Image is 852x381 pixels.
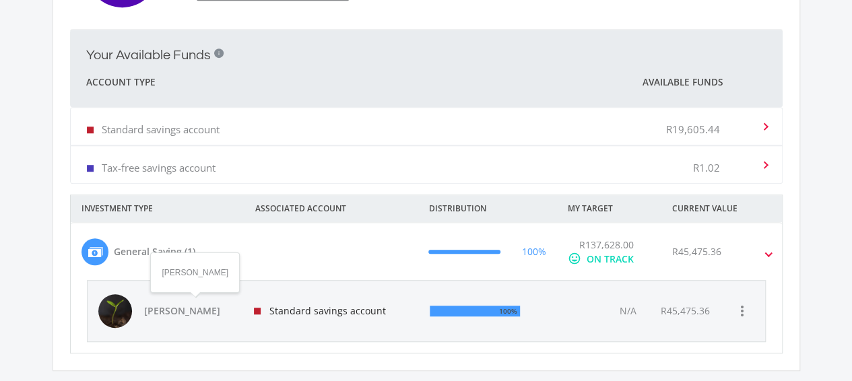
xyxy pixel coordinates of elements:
p: Tax-free savings account [102,161,216,174]
div: 100% [496,304,517,318]
div: 100% [522,244,546,258]
mat-expansion-panel-header: Tax-free savings account R1.02 [71,146,782,183]
div: R45,475.36 [660,304,709,318]
div: i [214,48,224,58]
p: Standard savings account [102,123,220,136]
mat-expansion-panel-header: Your Available Funds i Account Type Available Funds [70,30,783,107]
span: R137,628.00 [579,238,634,251]
mat-expansion-panel-header: Standard savings account R19,605.44 [71,108,782,145]
span: Account Type [86,74,156,90]
div: ON TRACK [587,252,634,266]
button: more_vert [728,298,755,324]
span: [PERSON_NAME] [144,304,238,318]
div: R45,475.36 [672,244,721,258]
p: R19,605.44 [666,123,720,136]
div: ASSOCIATED ACCOUNT [244,195,418,222]
div: CURRENT VALUE [661,195,800,222]
mat-expansion-panel-header: General Saving (1) 100% R137,628.00 mood ON TRACK R45,475.36 [71,223,782,280]
span: N/A [619,304,636,317]
div: MY TARGET [557,195,661,222]
div: General Saving (1) 100% R137,628.00 mood ON TRACK R45,475.36 [71,280,782,353]
div: DISTRIBUTION [418,195,557,222]
i: mood [568,252,581,265]
span: Available Funds [643,75,723,89]
div: General Saving (1) [114,244,195,258]
div: Your Available Funds i Account Type Available Funds [70,107,783,184]
div: Standard savings account [243,281,420,341]
div: INVESTMENT TYPE [71,195,244,222]
i: more_vert [733,303,750,319]
h2: Your Available Funds [86,47,211,63]
p: R1.02 [693,161,720,174]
